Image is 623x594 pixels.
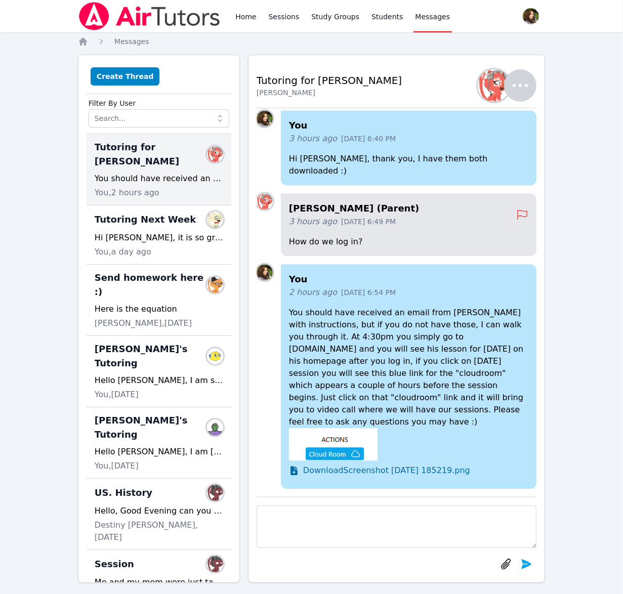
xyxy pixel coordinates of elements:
[341,134,396,144] span: [DATE] 6:40 PM
[207,556,223,572] img: Destiny Nico Tirado
[341,217,396,227] span: [DATE] 6:49 PM
[95,389,139,401] span: You, [DATE]
[87,479,231,550] div: US. HistoryDestiny Nico TiradoHello, Good Evening can you please let me know how the conversion c...
[95,317,192,329] span: [PERSON_NAME], [DATE]
[289,286,337,299] span: 2 hours ago
[207,348,223,364] img: Kateryna Brik
[289,216,337,228] span: 3 hours ago
[114,37,149,46] span: Messages
[95,460,139,472] span: You, [DATE]
[289,464,528,477] a: DownloadScreenshot [DATE] 185219.png
[95,246,151,258] span: You, a day ago
[257,73,402,88] h2: Tutoring for [PERSON_NAME]
[95,232,223,244] div: Hi [PERSON_NAME], it is so great to hear from you. It look like you are signed up mainly for help...
[95,187,159,199] span: You, 2 hours ago
[95,303,223,315] div: Here is the equation
[95,486,152,500] span: US. History
[416,12,450,22] span: Messages
[95,374,223,387] div: Hello [PERSON_NAME], I am so excited to be [PERSON_NAME]'s tutor again, and I wanted to set up a ...
[87,205,231,265] div: Tutoring Next WeekKira DubovskaHi [PERSON_NAME], it is so great to hear from you. It look like yo...
[478,69,510,102] img: Yuliya Shekhtman
[289,236,528,248] p: How do we log in?
[95,342,211,370] span: [PERSON_NAME]'s Tutoring
[95,446,223,458] div: Hello [PERSON_NAME], I am [PERSON_NAME]'s new tutor and I wanted to set up a time for her and I t...
[289,133,337,145] span: 3 hours ago
[114,36,149,47] a: Messages
[257,110,273,126] img: Diana Carle
[207,277,223,293] img: Nya Avery
[78,36,545,47] nav: Breadcrumb
[95,173,223,185] div: You should have received an email from [PERSON_NAME] with instructions, but if you do not have th...
[484,69,536,102] button: Yuliya Shekhtman
[207,419,223,436] img: Iuliia Kalinina
[289,307,528,428] p: You should have received an email from [PERSON_NAME] with instructions, but if you do not have th...
[257,264,273,280] img: Diana Carle
[303,464,470,477] span: Download Screenshot [DATE] 185219.png
[91,67,160,86] button: Create Thread
[207,485,223,501] img: Destiny Nico Tirado
[289,153,528,177] p: Hi [PERSON_NAME], thank you, I have them both downloaded :)
[95,505,223,517] div: Hello, Good Evening can you please let me know how the conversion chart works for the regents. I ...
[341,287,396,298] span: [DATE] 6:54 PM
[257,193,273,209] img: Yuliya Shekhtman
[87,407,231,479] div: [PERSON_NAME]'s TutoringIuliia KalininaHello [PERSON_NAME], I am [PERSON_NAME]'s new tutor and I ...
[289,118,528,133] h4: You
[95,140,211,168] span: Tutoring for [PERSON_NAME]
[87,134,231,205] div: Tutoring for [PERSON_NAME]Yuliya ShekhtmanYou should have received an email from [PERSON_NAME] wi...
[95,271,211,299] span: Send homework here :)
[95,576,223,588] div: Me and my mom were just talking and we were wondering if there's anyway you can work with me outs...
[87,265,231,336] div: Send homework here :)Nya AveryHere is the equation[PERSON_NAME],[DATE]
[78,2,221,30] img: Air Tutors
[207,211,223,228] img: Kira Dubovska
[95,557,134,571] span: Session
[95,213,196,227] span: Tutoring Next Week
[289,272,528,286] h4: You
[257,88,402,98] div: [PERSON_NAME]
[89,94,229,109] label: Filter By User
[89,109,229,128] input: Search...
[95,519,223,543] span: Destiny [PERSON_NAME], [DATE]
[87,336,231,407] div: [PERSON_NAME]'s TutoringKateryna BrikHello [PERSON_NAME], I am so excited to be [PERSON_NAME]'s t...
[95,413,211,442] span: [PERSON_NAME]'s Tutoring
[289,428,378,460] img: Screenshot 2025-09-04 185219.png
[207,146,223,162] img: Yuliya Shekhtman
[289,201,516,216] h4: [PERSON_NAME] (Parent)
